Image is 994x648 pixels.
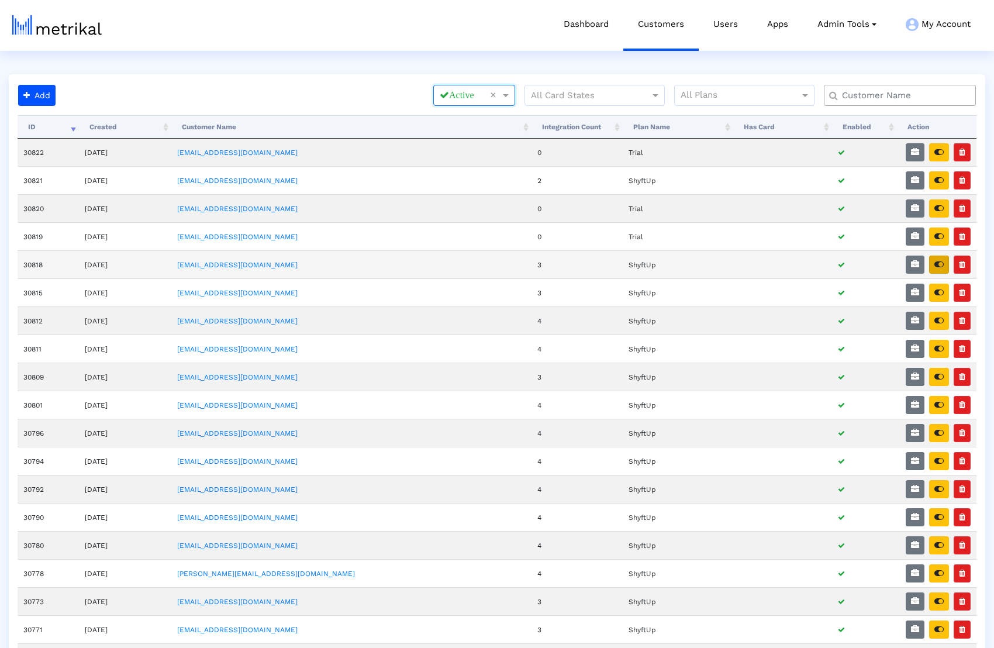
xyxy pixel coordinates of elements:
td: 4 [531,503,623,531]
span: Clear all [490,88,500,102]
td: [DATE] [79,391,171,419]
td: Trial [623,194,733,222]
td: ShyftUp [623,447,733,475]
a: [PERSON_NAME][EMAIL_ADDRESS][DOMAIN_NAME] [177,570,355,578]
td: [DATE] [79,194,171,222]
th: Action [897,115,976,139]
td: ShyftUp [623,587,733,615]
a: [EMAIL_ADDRESS][DOMAIN_NAME] [177,345,298,353]
th: Created: activate to sort column ascending [79,115,171,139]
td: ShyftUp [623,559,733,587]
a: [EMAIL_ADDRESS][DOMAIN_NAME] [177,261,298,269]
a: [EMAIL_ADDRESS][DOMAIN_NAME] [177,401,298,409]
td: [DATE] [79,531,171,559]
td: ShyftUp [623,615,733,643]
td: ShyftUp [623,250,733,278]
td: 4 [531,419,623,447]
th: Plan Name: activate to sort column ascending [623,115,733,139]
td: ShyftUp [623,475,733,503]
td: 30811 [18,335,79,363]
td: [DATE] [79,166,171,194]
th: ID: activate to sort column ascending [18,115,79,139]
input: Customer Name [834,89,971,102]
input: All Card States [531,88,637,104]
td: ShyftUp [623,278,733,306]
td: 30790 [18,503,79,531]
td: 3 [531,615,623,643]
td: ShyftUp [623,391,733,419]
td: 3 [531,250,623,278]
td: ShyftUp [623,335,733,363]
td: [DATE] [79,306,171,335]
input: All Plans [681,88,802,104]
td: ShyftUp [623,503,733,531]
td: [DATE] [79,503,171,531]
td: 0 [531,222,623,250]
td: 30809 [18,363,79,391]
td: 30820 [18,194,79,222]
td: 0 [531,139,623,166]
td: 30778 [18,559,79,587]
td: ShyftUp [623,363,733,391]
a: [EMAIL_ADDRESS][DOMAIN_NAME] [177,626,298,634]
td: 4 [531,531,623,559]
td: 30773 [18,587,79,615]
td: 30812 [18,306,79,335]
a: [EMAIL_ADDRESS][DOMAIN_NAME] [177,513,298,522]
a: [EMAIL_ADDRESS][DOMAIN_NAME] [177,373,298,381]
td: [DATE] [79,447,171,475]
td: [DATE] [79,559,171,587]
td: 30794 [18,447,79,475]
img: my-account-menu-icon.png [906,18,919,31]
td: 4 [531,335,623,363]
td: [DATE] [79,363,171,391]
td: [DATE] [79,335,171,363]
td: 4 [531,306,623,335]
a: [EMAIL_ADDRESS][DOMAIN_NAME] [177,149,298,157]
a: [EMAIL_ADDRESS][DOMAIN_NAME] [177,205,298,213]
img: metrical-logo-light.png [12,15,102,35]
td: 4 [531,391,623,419]
td: [DATE] [79,222,171,250]
td: 30801 [18,391,79,419]
td: [DATE] [79,250,171,278]
th: Customer Name: activate to sort column ascending [171,115,532,139]
td: 30815 [18,278,79,306]
td: [DATE] [79,475,171,503]
td: 3 [531,278,623,306]
a: [EMAIL_ADDRESS][DOMAIN_NAME] [177,429,298,437]
a: [EMAIL_ADDRESS][DOMAIN_NAME] [177,598,298,606]
td: 30796 [18,419,79,447]
a: [EMAIL_ADDRESS][DOMAIN_NAME] [177,317,298,325]
td: 30771 [18,615,79,643]
td: 2 [531,166,623,194]
td: Trial [623,222,733,250]
a: [EMAIL_ADDRESS][DOMAIN_NAME] [177,289,298,297]
td: 30818 [18,250,79,278]
td: [DATE] [79,615,171,643]
td: 30780 [18,531,79,559]
th: Enabled: activate to sort column ascending [832,115,897,139]
td: Trial [623,139,733,166]
th: Integration Count: activate to sort column ascending [531,115,623,139]
td: ShyftUp [623,531,733,559]
a: [EMAIL_ADDRESS][DOMAIN_NAME] [177,177,298,185]
a: [EMAIL_ADDRESS][DOMAIN_NAME] [177,457,298,466]
td: 30819 [18,222,79,250]
td: 0 [531,194,623,222]
td: 4 [531,559,623,587]
a: [EMAIL_ADDRESS][DOMAIN_NAME] [177,233,298,241]
td: 4 [531,475,623,503]
a: [EMAIL_ADDRESS][DOMAIN_NAME] [177,485,298,494]
td: ShyftUp [623,166,733,194]
td: 30821 [18,166,79,194]
td: 4 [531,447,623,475]
td: 3 [531,587,623,615]
td: 3 [531,363,623,391]
td: [DATE] [79,419,171,447]
td: [DATE] [79,587,171,615]
button: Add [18,85,56,106]
td: [DATE] [79,139,171,166]
td: ShyftUp [623,306,733,335]
td: ShyftUp [623,419,733,447]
